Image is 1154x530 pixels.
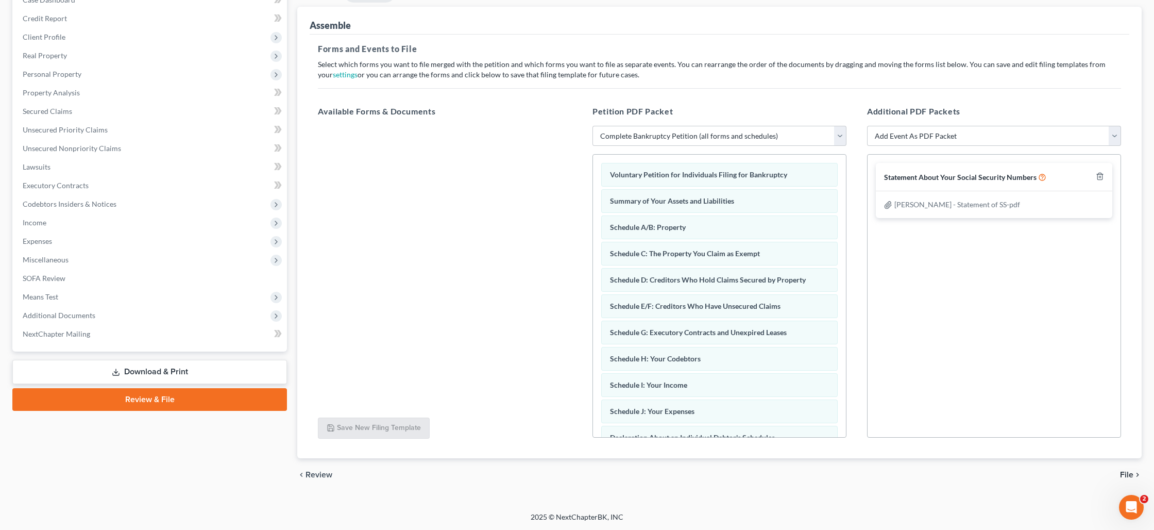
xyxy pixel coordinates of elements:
span: Summary of Your Assets and Liabilities [610,196,734,205]
i: chevron_right [1133,471,1142,479]
a: Property Analysis [14,84,287,102]
span: Review [306,471,332,479]
div: Assemble [310,19,351,31]
p: Select which forms you want to file merged with the petition and which forms you want to file as ... [318,59,1121,80]
h5: Available Forms & Documents [318,105,572,118]
span: Schedule I: Your Income [610,380,687,389]
a: settings [333,70,358,79]
span: Schedule J: Your Expenses [610,407,694,416]
button: chevron_left Review [297,471,343,479]
span: Statement About Your Social Security Numbers [884,173,1037,181]
span: Executory Contracts [23,181,89,190]
span: Means Test [23,292,58,301]
span: Income [23,218,46,227]
a: Executory Contracts [14,176,287,195]
span: File [1120,471,1133,479]
span: Client Profile [23,32,65,41]
a: Download & Print [12,360,287,384]
span: Real Property [23,51,67,60]
span: Credit Report [23,14,67,23]
span: Petition PDF Packet [592,106,673,116]
a: Credit Report [14,9,287,28]
span: Additional Documents [23,311,95,320]
span: Unsecured Priority Claims [23,125,108,134]
span: Schedule D: Creditors Who Hold Claims Secured by Property [610,275,806,284]
span: Codebtors Insiders & Notices [23,200,116,208]
span: Schedule A/B: Property [610,223,686,231]
span: NextChapter Mailing [23,329,90,338]
span: Property Analysis [23,88,80,97]
span: Schedule G: Executory Contracts and Unexpired Leases [610,328,787,337]
span: Expenses [23,237,52,245]
span: Declaration About an Individual Debtor's Schedules [610,433,775,442]
h5: Forms and Events to File [318,43,1121,55]
span: 2 [1140,495,1148,503]
a: Unsecured Priority Claims [14,121,287,139]
h5: Additional PDF Packets [867,105,1121,118]
span: Voluntary Petition for Individuals Filing for Bankruptcy [610,170,787,179]
a: SOFA Review [14,269,287,288]
a: Review & File [12,388,287,411]
span: Secured Claims [23,107,72,115]
span: SOFA Review [23,274,65,283]
span: [PERSON_NAME] - Statement of SS-pdf [894,200,1020,209]
i: chevron_left [297,471,306,479]
span: Miscellaneous [23,255,69,264]
span: Schedule E/F: Creditors Who Have Unsecured Claims [610,302,780,310]
iframe: Intercom live chat [1119,495,1144,520]
a: Unsecured Nonpriority Claims [14,139,287,158]
a: NextChapter Mailing [14,325,287,343]
a: Secured Claims [14,102,287,121]
button: Save New Filing Template [318,418,430,439]
span: Schedule C: The Property You Claim as Exempt [610,249,760,258]
span: Personal Property [23,70,81,78]
a: Lawsuits [14,158,287,176]
span: Unsecured Nonpriority Claims [23,144,121,153]
span: Schedule H: Your Codebtors [610,354,701,363]
span: Lawsuits [23,162,50,171]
